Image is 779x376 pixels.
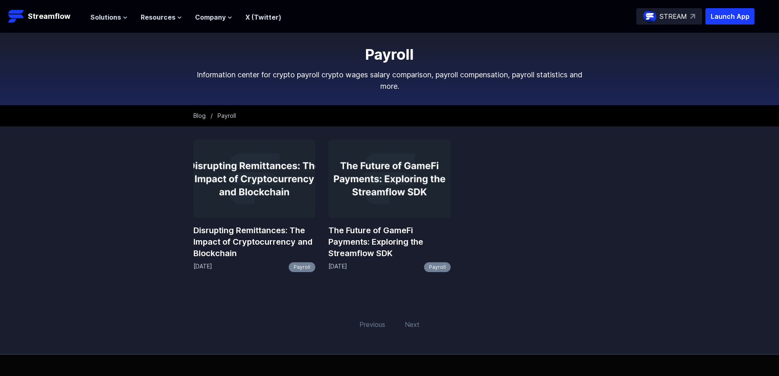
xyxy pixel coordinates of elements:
span: Previous [355,315,390,334]
p: STREAM [660,11,687,21]
span: / [211,112,213,119]
p: Streamflow [28,11,70,22]
p: [DATE] [328,262,347,272]
button: Solutions [90,12,128,22]
span: Resources [141,12,175,22]
span: Solutions [90,12,121,22]
a: Payroll [289,262,315,272]
button: Launch App [705,8,754,25]
a: STREAM [636,8,702,25]
img: top-right-arrow.svg [690,14,695,19]
span: Next [400,315,424,334]
button: Resources [141,12,182,22]
a: Payroll [424,262,451,272]
h1: Payroll [193,46,586,63]
a: Streamflow [8,8,82,25]
a: The Future of GameFi Payments: Exploring the Streamflow SDK [328,225,451,259]
span: Payroll [218,112,236,119]
img: The Future of GameFi Payments: Exploring the Streamflow SDK [328,140,451,218]
p: Information center for crypto payroll crypto wages salary comparison, payroll compensation, payro... [193,69,586,92]
a: X (Twitter) [245,13,281,21]
span: Company [195,12,226,22]
img: streamflow-logo-circle.png [643,10,656,23]
a: Disrupting Remittances: The Impact of Cryptocurrency and Blockchain [193,225,316,259]
img: Disrupting Remittances: The Impact of Cryptocurrency and Blockchain [193,140,316,218]
img: Streamflow Logo [8,8,25,25]
button: Company [195,12,232,22]
p: [DATE] [193,262,212,272]
a: Blog [193,112,206,119]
